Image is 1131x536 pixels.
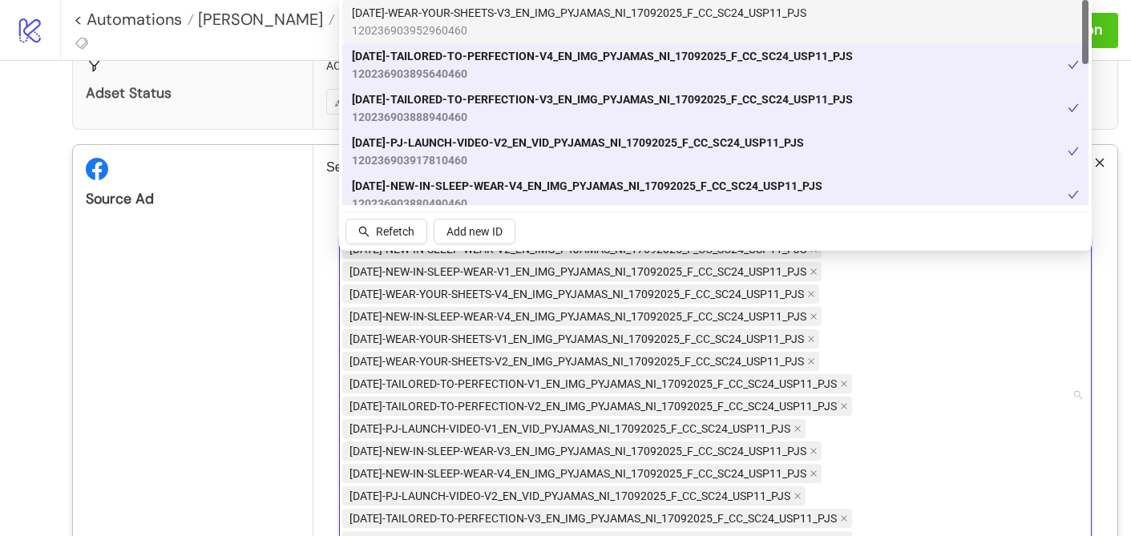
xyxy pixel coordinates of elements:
[352,134,804,151] span: [DATE]-PJ-LAUNCH-VIDEO-V2_EN_VID_PYJAMAS_NI_17092025_F_CC_SC24_USP11_PJS
[810,268,818,276] span: close
[840,402,848,410] span: close
[349,420,790,437] span: [DATE]-PJ-LAUNCH-VIDEO-V1_EN_VID_PYJAMAS_NI_17092025_F_CC_SC24_USP11_PJS
[349,465,806,482] span: [DATE]-NEW-IN-SLEEP-WEAR-V4_EN_IMG_PYJAMAS_NI_17092025_F_CC_SC24_USP11_PJS
[352,151,804,169] span: 120236903917810460
[352,108,853,126] span: 120236903888940460
[342,464,822,483] span: AD234-NEW-IN-SLEEP-WEAR-V4_EN_IMG_PYJAMAS_NI_17092025_F_CC_SC24_USP11_PJS
[342,374,852,393] span: AD244-TAILORED-TO-PERFECTION-V1_EN_IMG_PYJAMAS_NI_17092025_F_CC_SC24_USP11_PJS
[807,290,815,298] span: close
[840,380,848,388] span: close
[342,130,1089,173] div: AD230-PJ-LAUNCH-VIDEO-V2_EN_VID_PYJAMAS_NI_17092025_F_CC_SC24_USP11_PJS
[342,329,819,349] span: AD236-WEAR-YOUR-SHEETS-V1_EN_IMG_PYJAMAS_NI_17092025_F_CC_SC24_USP11_PJS
[342,441,822,461] span: AD233-NEW-IN-SLEEP-WEAR-V3_EN_IMG_PYJAMAS_NI_17092025_F_CC_SC24_USP11_PJS
[349,353,804,370] span: [DATE]-WEAR-YOUR-SHEETS-V2_EN_IMG_PYJAMAS_NI_17092025_F_CC_SC24_USP11_PJS
[446,225,503,238] span: Add new ID
[342,307,822,326] span: AD234-NEW-IN-SLEEP-WEAR-V4_EN_IMG_PYJAMAS_NI_17092025_F_CC_SC24_USP11_PJS
[342,352,819,371] span: AD237-WEAR-YOUR-SHEETS-V2_EN_IMG_PYJAMAS_NI_17092025_F_CC_SC24_USP11_PJS
[352,4,806,22] span: [DATE]-WEAR-YOUR-SHEETS-V3_EN_IMG_PYJAMAS_NI_17092025_F_CC_SC24_USP11_PJS
[349,442,806,460] span: [DATE]-NEW-IN-SLEEP-WEAR-V3_EN_IMG_PYJAMAS_NI_17092025_F_CC_SC24_USP11_PJS
[349,397,837,415] span: [DATE]-TAILORED-TO-PERFECTION-V2_EN_IMG_PYJAMAS_NI_17092025_F_CC_SC24_USP11_PJS
[74,11,194,27] a: < Automations
[342,419,806,438] span: AD229-PJ-LAUNCH-VIDEO-V1_EN_VID_PYJAMAS_NI_17092025_F_CC_SC24_USP11_PJS
[342,509,852,528] span: AD246-TAILORED-TO-PERFECTION-V3_EN_IMG_PYJAMAS_NI_17092025_F_CC_SC24_USP11_PJS
[794,492,802,500] span: close
[1068,146,1079,157] span: check
[352,177,822,195] span: [DATE]-NEW-IN-SLEEP-WEAR-V4_EN_IMG_PYJAMAS_NI_17092025_F_CC_SC24_USP11_PJS
[810,470,818,478] span: close
[342,262,822,281] span: AD231-NEW-IN-SLEEP-WEAR-V1_EN_IMG_PYJAMAS_NI_17092025_F_CC_SC24_USP11_PJS
[342,397,852,416] span: AD245-TAILORED-TO-PERFECTION-V2_EN_IMG_PYJAMAS_NI_17092025_F_CC_SC24_USP11_PJS
[352,65,853,83] span: 120236903895640460
[349,487,790,505] span: [DATE]-PJ-LAUNCH-VIDEO-V2_EN_VID_PYJAMAS_NI_17092025_F_CC_SC24_USP11_PJS
[349,263,806,280] span: [DATE]-NEW-IN-SLEEP-WEAR-V1_EN_IMG_PYJAMAS_NI_17092025_F_CC_SC24_USP11_PJS
[349,330,804,348] span: [DATE]-WEAR-YOUR-SHEETS-V1_EN_IMG_PYJAMAS_NI_17092025_F_CC_SC24_USP11_PJS
[86,190,300,208] div: Source Ad
[434,219,515,244] button: Add new ID
[194,9,323,30] span: [PERSON_NAME]
[840,514,848,522] span: close
[326,158,1105,177] p: Select one or more Ads
[352,195,822,212] span: 120236903880490460
[352,91,853,108] span: [DATE]-TAILORED-TO-PERFECTION-V3_EN_IMG_PYJAMAS_NI_17092025_F_CC_SC24_USP11_PJS
[342,173,1089,216] div: AD234-NEW-IN-SLEEP-WEAR-V4_EN_IMG_PYJAMAS_NI_17092025_F_CC_SC24_USP11_PJS
[349,510,837,527] span: [DATE]-TAILORED-TO-PERFECTION-V3_EN_IMG_PYJAMAS_NI_17092025_F_CC_SC24_USP11_PJS
[352,22,806,39] span: 120236903952960460
[1094,157,1105,168] span: close
[807,357,815,365] span: close
[349,308,806,325] span: [DATE]-NEW-IN-SLEEP-WEAR-V4_EN_IMG_PYJAMAS_NI_17092025_F_CC_SC24_USP11_PJS
[794,425,802,433] span: close
[358,226,370,237] span: search
[352,47,853,65] span: [DATE]-TAILORED-TO-PERFECTION-V4_EN_IMG_PYJAMAS_NI_17092025_F_CC_SC24_USP11_PJS
[194,11,335,27] a: [PERSON_NAME]
[342,284,819,304] span: AD239-WEAR-YOUR-SHEETS-V4_EN_IMG_PYJAMAS_NI_17092025_F_CC_SC24_USP11_PJS
[349,285,804,303] span: [DATE]-WEAR-YOUR-SHEETS-V4_EN_IMG_PYJAMAS_NI_17092025_F_CC_SC24_USP11_PJS
[810,312,818,320] span: close
[1068,103,1079,114] span: check
[376,225,414,238] span: Refetch
[342,87,1089,130] div: AD246-TAILORED-TO-PERFECTION-V3_EN_IMG_PYJAMAS_NI_17092025_F_CC_SC24_USP11_PJS
[345,219,427,244] button: Refetch
[1068,59,1079,71] span: check
[1068,189,1079,200] span: check
[342,486,806,506] span: AD230-PJ-LAUNCH-VIDEO-V2_EN_VID_PYJAMAS_NI_17092025_F_CC_SC24_USP11_PJS
[342,43,1089,87] div: AD247-TAILORED-TO-PERFECTION-V4_EN_IMG_PYJAMAS_NI_17092025_F_CC_SC24_USP11_PJS
[810,447,818,455] span: close
[807,335,815,343] span: close
[349,375,837,393] span: [DATE]-TAILORED-TO-PERFECTION-V1_EN_IMG_PYJAMAS_NI_17092025_F_CC_SC24_USP11_PJS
